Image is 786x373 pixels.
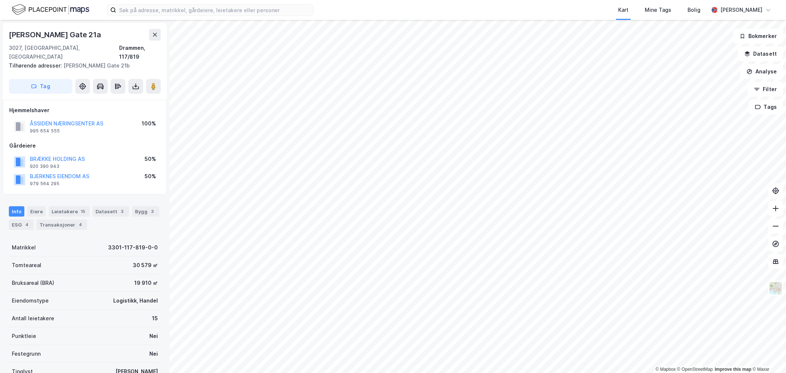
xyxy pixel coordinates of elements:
div: Matrikkel [12,243,36,252]
a: OpenStreetMap [677,367,713,372]
a: Improve this map [715,367,751,372]
div: Tomteareal [12,261,41,270]
div: Eiere [27,206,46,217]
div: Logistikk, Handel [113,296,158,305]
div: Leietakere [49,206,90,217]
div: [PERSON_NAME] [720,6,762,14]
div: Antall leietakere [12,314,54,323]
div: 100% [142,119,156,128]
button: Filter [748,82,783,97]
div: Kart [618,6,629,14]
iframe: Chat Widget [749,338,786,373]
div: [PERSON_NAME] Gate 21b [9,61,155,70]
div: Datasett [93,206,129,217]
div: 995 654 555 [30,128,60,134]
span: Tilhørende adresser: [9,62,63,69]
img: logo.f888ab2527a4732fd821a326f86c7f29.svg [12,3,89,16]
div: 30 579 ㎡ [133,261,158,270]
div: 979 564 295 [30,181,59,187]
div: Eiendomstype [12,296,49,305]
div: 920 390 943 [30,163,59,169]
div: Festegrunn [12,349,41,358]
div: 4 [77,221,84,228]
div: [PERSON_NAME] Gate 21a [9,29,103,41]
div: 50% [145,172,156,181]
div: Info [9,206,24,217]
div: 3 [119,208,126,215]
a: Mapbox [655,367,676,372]
div: Kontrollprogram for chat [749,338,786,373]
div: 15 [152,314,158,323]
div: 4 [23,221,31,228]
button: Datasett [738,46,783,61]
div: Gårdeiere [9,141,160,150]
div: 3 [149,208,156,215]
button: Bokmerker [733,29,783,44]
img: Z [769,281,783,295]
div: ESG [9,220,34,230]
input: Søk på adresse, matrikkel, gårdeiere, leietakere eller personer [116,4,313,15]
div: 50% [145,155,156,163]
div: Punktleie [12,332,36,341]
div: Nei [149,332,158,341]
div: Hjemmelshaver [9,106,160,115]
div: 15 [79,208,87,215]
div: Bruksareal (BRA) [12,279,54,287]
div: 3027, [GEOGRAPHIC_DATA], [GEOGRAPHIC_DATA] [9,44,119,61]
div: Drammen, 117/819 [119,44,161,61]
button: Tag [9,79,72,94]
div: 19 910 ㎡ [134,279,158,287]
div: Transaksjoner [37,220,87,230]
div: Mine Tags [645,6,671,14]
div: Bygg [132,206,159,217]
button: Tags [749,100,783,114]
div: Bolig [688,6,700,14]
div: Nei [149,349,158,358]
button: Analyse [740,64,783,79]
div: 3301-117-819-0-0 [108,243,158,252]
